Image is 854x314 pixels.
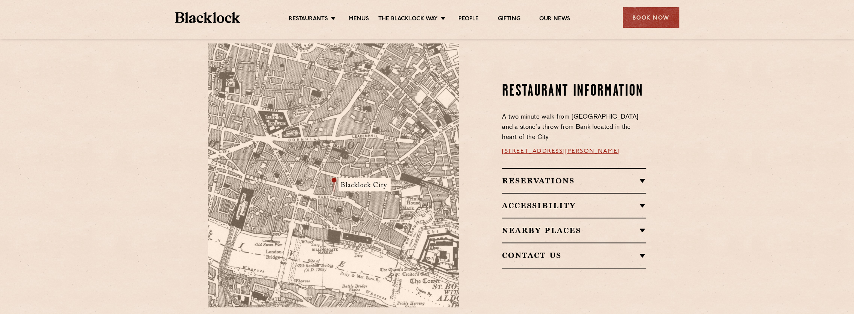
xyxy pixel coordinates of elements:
h2: Nearby Places [502,226,646,235]
p: A two-minute walk from [GEOGRAPHIC_DATA] and a stone’s throw from Bank located in the heart of th... [502,112,646,143]
div: Book Now [623,7,679,28]
a: Restaurants [289,15,328,24]
a: Our News [539,15,570,24]
h2: Contact Us [502,251,646,260]
a: [STREET_ADDRESS][PERSON_NAME] [502,148,620,154]
a: People [458,15,479,24]
img: svg%3E [378,237,483,308]
a: Menus [349,15,369,24]
a: The Blacklock Way [378,15,438,24]
h2: Reservations [502,176,646,185]
h2: Restaurant Information [502,82,646,101]
img: BL_Textured_Logo-footer-cropped.svg [175,12,240,23]
h2: Accessibility [502,201,646,210]
a: Gifting [498,15,520,24]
